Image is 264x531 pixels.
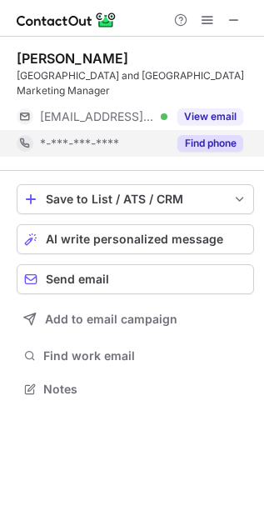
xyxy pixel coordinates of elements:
[17,304,254,334] button: Add to email campaign
[46,193,225,206] div: Save to List / ATS / CRM
[17,378,254,401] button: Notes
[17,264,254,294] button: Send email
[46,233,223,246] span: AI write personalized message
[17,344,254,368] button: Find work email
[43,382,247,397] span: Notes
[17,10,117,30] img: ContactOut v5.3.10
[177,108,243,125] button: Reveal Button
[17,184,254,214] button: save-profile-one-click
[46,273,109,286] span: Send email
[17,68,254,98] div: [GEOGRAPHIC_DATA] and [GEOGRAPHIC_DATA] Marketing Manager
[17,50,128,67] div: [PERSON_NAME]
[17,224,254,254] button: AI write personalized message
[45,313,177,326] span: Add to email campaign
[177,135,243,152] button: Reveal Button
[43,348,247,363] span: Find work email
[40,109,155,124] span: [EMAIL_ADDRESS][DOMAIN_NAME]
